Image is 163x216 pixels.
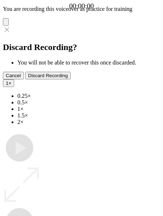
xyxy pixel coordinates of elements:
li: 2× [17,119,160,125]
li: 0.5× [17,99,160,106]
button: 1× [3,79,14,87]
span: 1 [6,80,8,86]
h2: Discard Recording? [3,42,160,52]
p: You are recording this voiceover as practice for training [3,6,160,12]
button: Discard Recording [25,72,71,79]
li: 0.25× [17,93,160,99]
li: 1× [17,106,160,112]
button: Cancel [3,72,24,79]
li: 1.5× [17,112,160,119]
li: You will not be able to recover this once discarded. [17,59,160,66]
a: 00:00:00 [69,2,94,10]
